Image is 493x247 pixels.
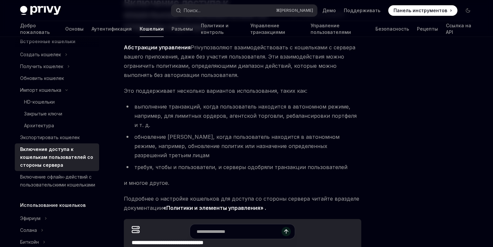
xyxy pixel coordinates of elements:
a: Архитектура [15,120,99,132]
font: Поиск... [184,8,201,13]
font: Импорт кошелька [20,87,61,93]
font: Подробнее о настройке кошельков для доступа со стороны сервера читайте в [124,195,338,202]
a: Абстракции управления [124,44,191,51]
a: HD-кошельки [15,96,99,108]
a: Аутентификация [92,21,132,37]
font: Разъемы [172,26,193,32]
button: Отправить сообщение [282,227,291,236]
font: Архитектура [24,123,54,128]
font: Поддерживать [344,8,380,13]
font: Управление пользователями [311,23,351,35]
font: и многое другое. [124,180,169,186]
font: выполнение транзакций, когда пользователь находится в автономном режиме, например, для лимитных о... [134,103,357,128]
font: Демо [322,8,336,13]
font: HD-кошельки [24,99,55,105]
font: [PERSON_NAME] [280,8,313,13]
a: Демо [322,7,336,14]
font: Обновить кошелек [20,75,64,81]
a: Экспортировать кошелек [15,132,99,143]
a: Поддерживать [344,7,380,14]
font: Создать кошелек [20,52,61,57]
a: Политики и контроль [201,21,242,37]
font: позволяют взаимодействовать с кошельками с сервера вашего приложения, даже без участия пользовате... [124,44,355,78]
font: ⌘ [276,8,280,13]
font: Privy [191,44,204,51]
font: Ссылка на API [446,23,471,35]
a: Панель инструментов [388,5,457,16]
img: темный логотип [20,6,61,15]
font: Экспортировать кошелек [20,135,80,140]
a: Закрытые ключи [15,108,99,120]
font: Биткойн [20,239,39,245]
a: Разъемы [172,21,193,37]
font: Добро пожаловать [20,23,50,35]
font: Панель инструментов [394,8,447,13]
a: Безопасность [375,21,409,37]
font: Основы [65,26,84,32]
a: Рецепты [417,21,438,37]
font: «Политики и элементы управления» . [163,205,266,211]
a: Управление пользователями [311,21,368,37]
font: Получить кошелек [20,63,63,69]
a: Ссылка на API [446,21,473,37]
button: Поиск...⌘[PERSON_NAME] [171,5,317,16]
font: Управление транзакциями [250,23,285,35]
a: Обновить кошелек [15,72,99,84]
font: Аутентификация [92,26,132,32]
a: Добро пожаловать [20,21,58,37]
font: Включение доступа к кошелькам пользователей со стороны сервера [20,146,93,168]
a: Кошельки [140,21,164,37]
font: Кошельки [140,26,164,32]
a: Включение доступа к кошелькам пользователей со стороны сервера [15,143,99,171]
a: Управление транзакциями [250,21,303,37]
font: Использование кошельков [20,202,86,208]
font: Закрытые ключи [24,111,62,116]
a: Основы [65,21,84,37]
font: Включение офлайн-действий с пользовательскими кошельками [20,174,95,187]
font: Политики и контроль [201,23,229,35]
a: Включение офлайн-действий с пользовательскими кошельками [15,171,99,191]
font: Солана [20,227,37,233]
button: Включить темный режим [463,5,473,16]
font: Рецепты [417,26,438,32]
font: обновление [PERSON_NAME], когда пользователь находится в автономном режиме, например, обновление ... [134,134,340,159]
font: Эфириум [20,215,41,221]
font: Безопасность [375,26,409,32]
font: Это поддерживает несколько вариантов использования, таких как: [124,87,307,94]
font: требуя, чтобы и пользователи, и серверы одобряли транзакции пользователей [134,164,347,170]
